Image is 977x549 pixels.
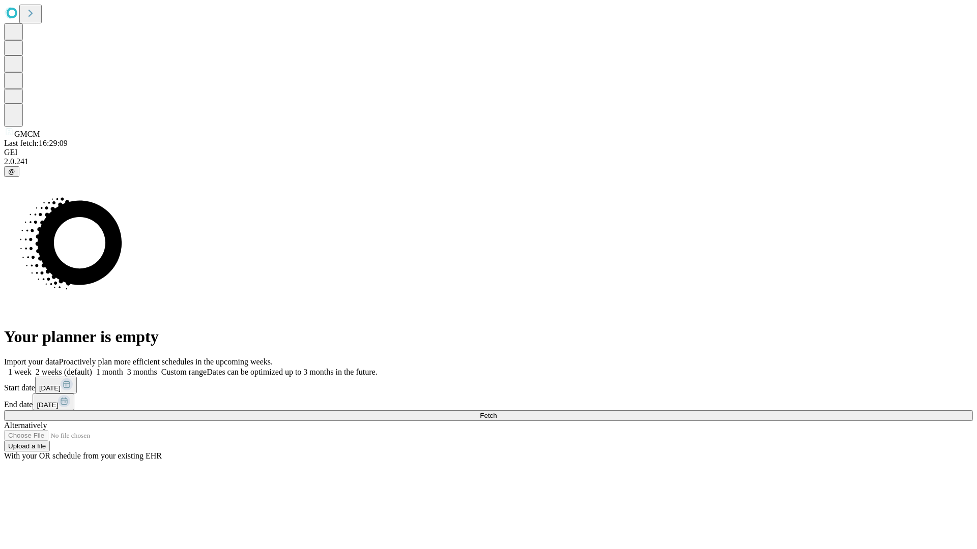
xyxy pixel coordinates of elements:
[35,377,77,393] button: [DATE]
[480,412,497,419] span: Fetch
[14,130,40,138] span: GMCM
[96,368,123,376] span: 1 month
[59,357,273,366] span: Proactively plan more efficient schedules in the upcoming weeks.
[36,368,92,376] span: 2 weeks (default)
[4,327,973,346] h1: Your planner is empty
[37,401,58,409] span: [DATE]
[4,166,19,177] button: @
[127,368,157,376] span: 3 months
[39,384,61,392] span: [DATE]
[4,410,973,421] button: Fetch
[207,368,377,376] span: Dates can be optimized up to 3 months in the future.
[161,368,207,376] span: Custom range
[4,451,162,460] span: With your OR schedule from your existing EHR
[4,441,50,451] button: Upload a file
[8,168,15,175] span: @
[33,393,74,410] button: [DATE]
[4,139,68,147] span: Last fetch: 16:29:09
[4,393,973,410] div: End date
[4,157,973,166] div: 2.0.241
[4,148,973,157] div: GEI
[8,368,32,376] span: 1 week
[4,421,47,430] span: Alternatively
[4,377,973,393] div: Start date
[4,357,59,366] span: Import your data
